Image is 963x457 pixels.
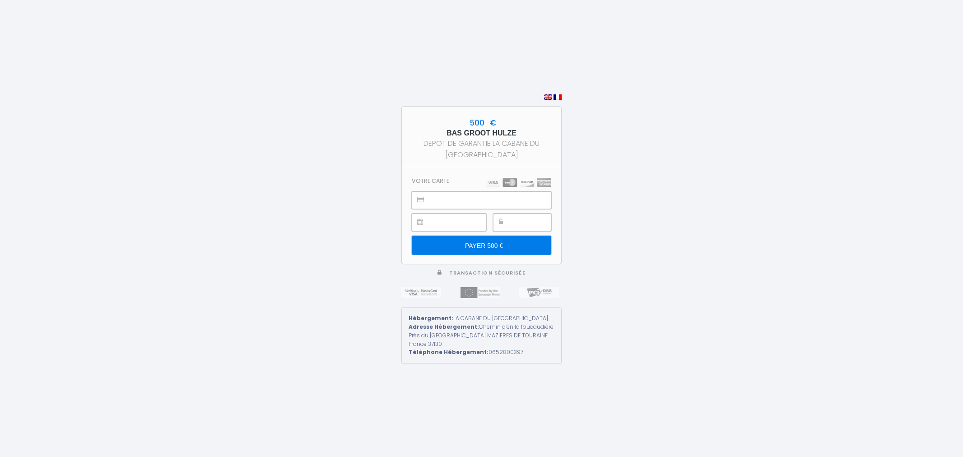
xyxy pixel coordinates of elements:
input: PAYER 500 € [412,236,551,255]
div: 0652800397 [409,348,554,357]
h5: BAS GROOT HULZE [410,129,553,137]
div: LA CABANE DU [GEOGRAPHIC_DATA] [409,314,554,323]
strong: Téléphone Hébergement: [409,348,488,356]
strong: Hébergement: [409,314,453,322]
span: 500 € [467,117,496,128]
iframe: Secure payment input frame [432,192,551,209]
iframe: Secure payment input frame [432,214,486,231]
div: Chemin d’en la foucaudière Près du [GEOGRAPHIC_DATA] MAZIERES DE TOURAINE France 37130 [409,323,554,349]
strong: Adresse Hébergement: [409,323,479,331]
h3: Votre carte [412,177,449,184]
img: fr.png [554,94,562,100]
div: DEPOT DE GARANTIE LA CABANE DU [GEOGRAPHIC_DATA] [410,138,553,160]
img: en.png [544,94,552,100]
span: Transaction sécurisée [449,270,526,276]
img: carts.png [486,178,551,187]
iframe: Secure payment input frame [513,214,551,231]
